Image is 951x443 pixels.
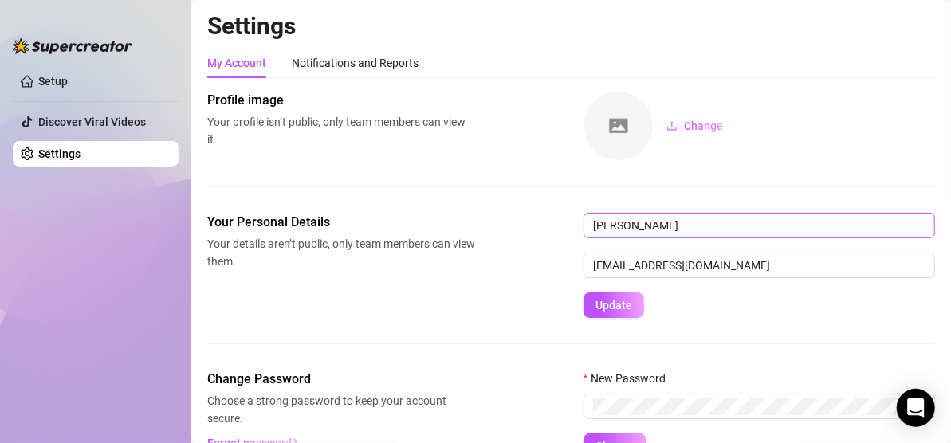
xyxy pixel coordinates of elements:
[207,370,475,389] span: Change Password
[38,147,81,160] a: Settings
[13,38,132,54] img: logo-BBDzfeDw.svg
[207,213,475,232] span: Your Personal Details
[207,11,935,41] h2: Settings
[897,389,935,427] div: Open Intercom Messenger
[654,113,736,139] button: Change
[584,92,653,160] img: square-placeholder.png
[584,370,676,387] label: New Password
[595,299,632,312] span: Update
[207,113,475,148] span: Your profile isn’t public, only team members can view it.
[666,120,678,131] span: upload
[207,235,475,270] span: Your details aren’t public, only team members can view them.
[292,54,419,72] div: Notifications and Reports
[684,120,723,132] span: Change
[207,392,475,427] span: Choose a strong password to keep your account secure.
[38,116,146,128] a: Discover Viral Videos
[593,398,898,415] input: New Password
[207,91,475,110] span: Profile image
[584,292,644,318] button: Update
[584,213,935,238] input: Enter name
[207,54,266,72] div: My Account
[584,253,935,278] input: Enter new email
[38,75,68,88] a: Setup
